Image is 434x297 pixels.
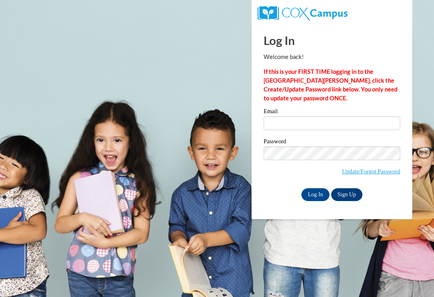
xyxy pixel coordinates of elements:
p: Welcome back! [264,53,400,61]
strong: If this is your FIRST TIME logging in to the [GEOGRAPHIC_DATA][PERSON_NAME], click the Create/Upd... [264,68,397,102]
label: Password [264,138,400,146]
input: Log In [301,188,330,201]
h1: Log In [264,32,400,49]
label: Email [264,108,400,116]
img: COX Campus [258,6,348,20]
a: Update/Forgot Password [342,168,400,175]
a: Sign Up [331,188,362,201]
